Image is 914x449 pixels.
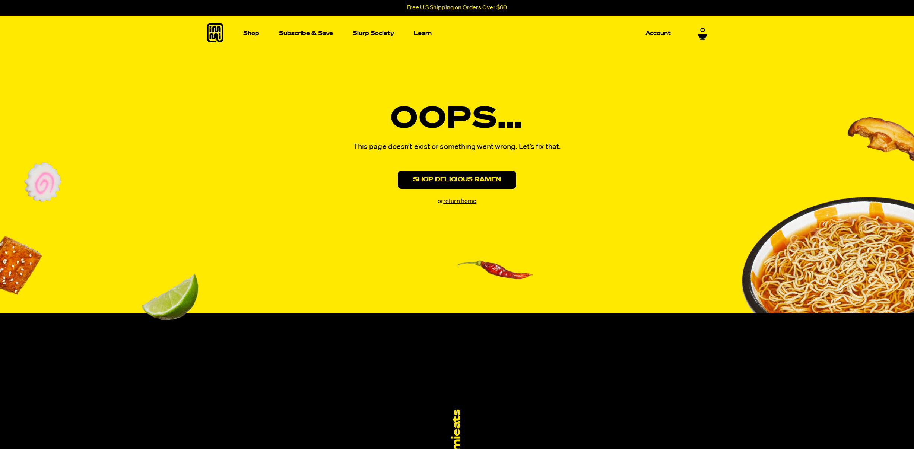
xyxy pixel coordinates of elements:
[276,28,336,39] a: Subscribe & Save
[438,198,476,206] p: or
[414,31,432,36] p: Learn
[24,162,62,203] img: imminaruto.png
[243,31,259,36] p: Shop
[642,28,674,39] a: Account
[240,16,262,51] a: Shop
[391,105,524,134] h1: OOPS…
[279,31,333,36] p: Subscribe & Save
[398,171,516,189] a: Shop Delicious Ramen
[240,16,674,51] nav: Main navigation
[353,140,561,153] p: This page doesn’t exist or something went wrong. Let’s fix that.
[645,31,671,36] p: Account
[411,16,435,51] a: Learn
[142,273,199,321] img: immilime.png
[443,198,476,204] a: return home
[698,27,707,39] a: 0
[350,28,397,39] a: Slurp Society
[407,4,507,11] p: Free U.S Shipping on Orders Over $60
[457,260,533,302] img: immipepper.png
[700,27,705,34] span: 0
[353,31,394,36] p: Slurp Society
